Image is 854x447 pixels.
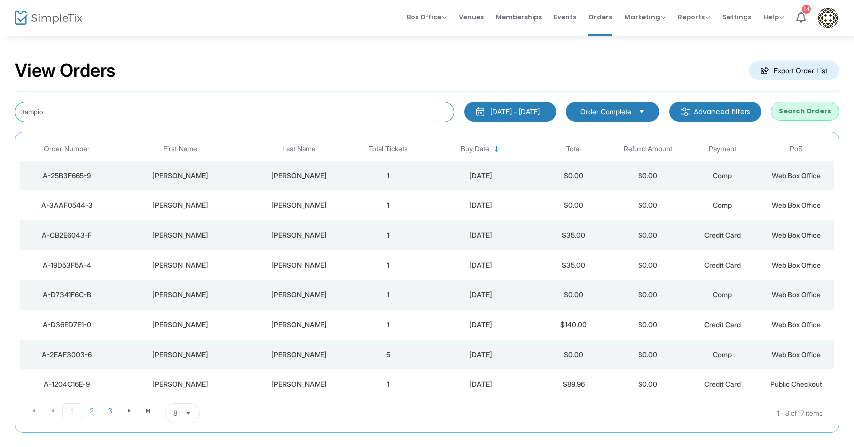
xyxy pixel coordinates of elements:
img: monthly [475,107,485,117]
div: Johnson [249,171,348,180]
td: $0.00 [611,310,685,340]
td: 1 [351,161,425,190]
span: Reports [678,12,710,22]
td: 1 [351,369,425,399]
span: Order Complete [580,107,631,117]
div: Data table [20,137,834,399]
td: 1 [351,310,425,340]
td: $0.00 [611,280,685,310]
span: Sortable [493,145,501,153]
th: Total Tickets [351,137,425,161]
span: Last Name [282,145,316,153]
div: 5/13/2024 [427,350,534,359]
td: $89.96 [536,369,611,399]
span: Page 1 [62,403,82,419]
td: $140.00 [536,310,611,340]
button: [DATE] - [DATE] [464,102,556,122]
span: Comp [713,350,732,358]
div: A-D36ED7E1-0 [23,320,111,330]
div: Harrison [116,290,245,300]
span: Go to the next page [125,407,133,415]
td: $35.00 [536,250,611,280]
span: Web Box Office [772,261,821,269]
span: Credit Card [704,380,741,388]
td: $0.00 [611,340,685,369]
div: A-3AAF0544-3 [23,200,111,210]
div: [DATE] - [DATE] [490,107,540,117]
span: Memberships [496,4,542,30]
td: $0.00 [611,369,685,399]
td: 1 [351,190,425,220]
span: Box Office [407,12,447,22]
span: First Name [163,145,197,153]
span: Events [554,4,576,30]
button: Select [181,404,195,423]
m-button: Advanced filters [669,102,761,122]
span: Help [763,12,784,22]
span: Payment [709,145,736,153]
td: 1 [351,280,425,310]
span: Venues [459,4,484,30]
div: 9/12/2024 [427,290,534,300]
span: Go to the last page [144,407,152,415]
div: Johnson [249,320,348,330]
div: A-19D53F5A-4 [23,260,111,270]
div: 8/14/2024 [427,320,534,330]
span: Credit Card [704,261,741,269]
td: $0.00 [536,280,611,310]
span: Credit Card [704,320,741,329]
span: PoS [790,145,803,153]
div: 4/3/2024 [427,379,534,389]
span: Credit Card [704,231,741,239]
div: Harrison [116,200,245,210]
div: 8/7/2025 [427,171,534,180]
div: A-25B3F665-9 [23,171,111,180]
td: $0.00 [611,250,685,280]
div: Harrison [116,320,245,330]
div: Harrison [116,260,245,270]
div: A-1204C16E-9 [23,379,111,389]
td: $0.00 [536,161,611,190]
td: $0.00 [611,190,685,220]
div: Johnson [249,379,348,389]
span: Web Box Office [772,350,821,358]
div: Johnson [249,350,348,359]
div: 14 [802,5,811,14]
span: Web Box Office [772,320,821,329]
td: 1 [351,250,425,280]
kendo-pager-info: 1 - 8 of 17 items [299,403,823,423]
span: Comp [713,201,732,209]
div: Harrison [116,379,245,389]
td: $0.00 [611,220,685,250]
span: Go to the next page [120,403,139,418]
td: $0.00 [611,161,685,190]
span: Web Box Office [772,201,821,209]
div: A-D7341F6C-B [23,290,111,300]
button: Search Orders [771,102,839,121]
img: filter [680,107,690,117]
span: Orders [588,4,612,30]
div: 2/27/2025 [427,260,534,270]
span: Buy Date [461,145,489,153]
span: 8 [173,408,177,418]
td: $0.00 [536,190,611,220]
td: 5 [351,340,425,369]
div: A-CB2E6043-F [23,230,111,240]
td: $0.00 [536,340,611,369]
div: Harrison [116,350,245,359]
div: Johnson [249,230,348,240]
div: Harrison [116,230,245,240]
button: Select [635,106,649,117]
span: Public Checkout [770,380,822,388]
span: Order Number [44,145,90,153]
span: Comp [713,171,732,179]
td: 1 [351,220,425,250]
span: Web Box Office [772,290,821,299]
div: 4/23/2025 [427,230,534,240]
span: Settings [722,4,751,30]
td: $35.00 [536,220,611,250]
span: Web Box Office [772,171,821,179]
input: Search by name, email, phone, order number, ip address, or last 4 digits of card [15,102,454,122]
span: Marketing [624,12,666,22]
m-button: Export Order List [749,61,839,80]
